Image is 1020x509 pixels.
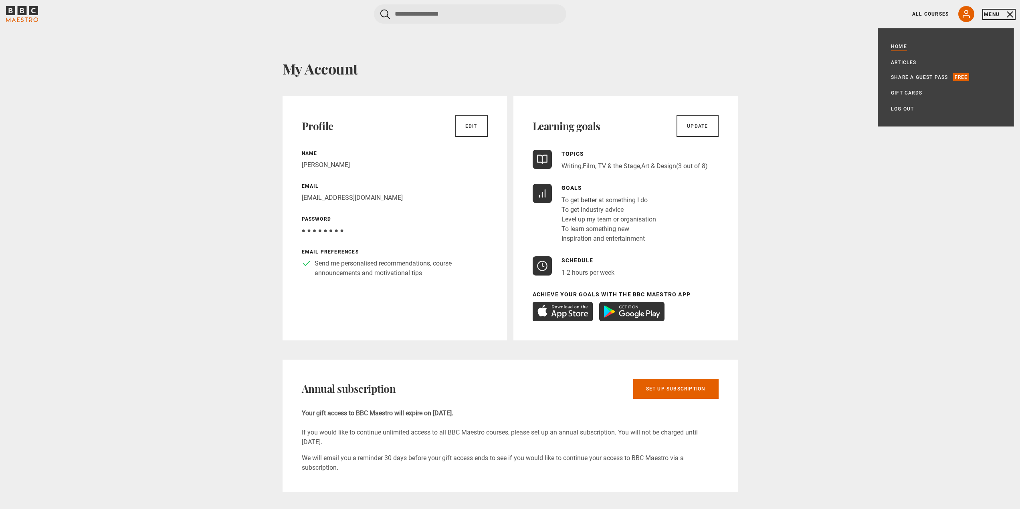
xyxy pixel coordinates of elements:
[562,215,656,224] li: Level up my team or organisation
[984,10,1014,18] button: Toggle navigation
[302,160,488,170] p: [PERSON_NAME]
[6,6,38,22] svg: BBC Maestro
[302,120,333,133] h2: Profile
[374,4,566,24] input: Search
[583,162,640,170] a: Film, TV & the Stage
[562,224,656,234] li: To learn something new
[562,205,656,215] li: To get industry advice
[302,215,488,223] p: Password
[302,150,488,157] p: Name
[562,195,656,205] li: To get better at something I do
[562,184,656,192] p: Goals
[677,115,718,137] a: Update
[302,409,453,417] b: Your gift access to BBC Maestro will expire on [DATE].
[302,248,488,256] p: Email preferences
[315,259,488,278] p: Send me personalised recommendations, course announcements and motivational tips
[302,193,488,203] p: [EMAIL_ADDRESS][DOMAIN_NAME]
[562,161,708,171] p: , , (3 out of 8)
[302,428,719,447] p: If you would like to continue unlimited access to all BBC Maestro courses, please set up an annua...
[455,115,488,137] a: Edit
[891,73,948,81] a: Share a guest pass
[302,227,344,234] span: ● ● ● ● ● ● ● ●
[380,9,390,19] button: Submit the search query
[891,58,917,66] a: Articles
[891,42,907,50] a: Home
[641,162,676,170] a: Art & Design
[302,453,719,473] p: We will email you a reminder 30 days before your gift access ends to see if you would like to con...
[912,10,949,18] a: All Courses
[562,234,656,243] li: Inspiration and entertainment
[302,382,396,395] h2: Annual subscription
[891,105,914,113] a: Log out
[562,268,614,278] p: 1-2 hours per week
[562,162,582,170] a: Writing
[533,290,719,299] p: Achieve your goals with the BBC Maestro App
[633,379,719,399] a: Set up subscription
[953,73,970,81] p: Free
[562,150,708,158] p: Topics
[562,256,614,265] p: Schedule
[891,89,922,97] a: Gift Cards
[533,120,600,133] h2: Learning goals
[283,60,738,77] h1: My Account
[302,183,488,190] p: Email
